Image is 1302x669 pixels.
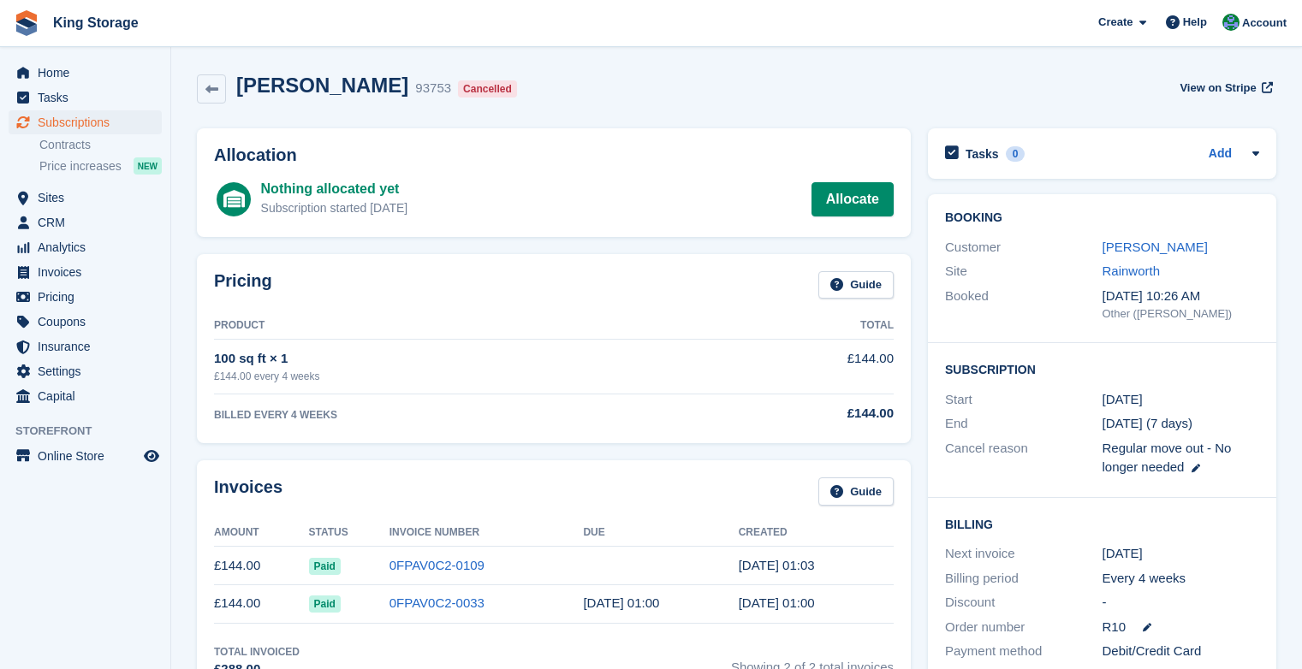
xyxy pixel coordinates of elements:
[739,558,815,572] time: 2025-08-11 00:03:15 UTC
[214,644,300,660] div: Total Invoiced
[9,86,162,110] a: menu
[583,595,659,610] time: 2025-07-15 00:00:00 UTC
[818,271,894,299] a: Guide
[309,595,341,613] span: Paid
[38,285,140,309] span: Pricing
[945,390,1103,410] div: Start
[9,235,162,259] a: menu
[9,384,162,408] a: menu
[966,146,999,162] h2: Tasks
[458,80,517,98] div: Cancelled
[739,595,815,610] time: 2025-07-14 00:00:22 UTC
[309,558,341,575] span: Paid
[15,423,170,440] span: Storefront
[38,310,140,334] span: Coupons
[1103,642,1260,661] div: Debit/Credit Card
[945,569,1103,589] div: Billing period
[261,179,408,199] div: Nothing allocated yet
[945,618,1103,637] div: Order number
[9,334,162,358] a: menu
[214,349,708,369] div: 100 sq ft × 1
[1209,145,1232,164] a: Add
[1098,14,1133,31] span: Create
[945,360,1259,377] h2: Subscription
[46,9,146,37] a: King Storage
[812,182,894,216] a: Allocate
[9,260,162,284] a: menu
[945,262,1103,281] div: Site
[818,477,894,506] a: Guide
[309,519,389,547] th: Status
[945,642,1103,661] div: Payment method
[38,384,140,408] span: Capital
[1103,569,1260,589] div: Every 4 weeks
[708,340,894,394] td: £144.00
[214,584,309,623] td: £144.00
[9,285,162,309] a: menu
[1103,441,1232,475] span: Regular move out - No longer needed
[214,312,708,340] th: Product
[1103,390,1143,410] time: 2025-07-14 00:00:00 UTC
[9,110,162,134] a: menu
[14,10,39,36] img: stora-icon-8386f47178a22dfd0bd8f6a31ec36ba5ce8667c1dd55bd0f319d3a0aa187defe.svg
[38,444,140,468] span: Online Store
[9,210,162,234] a: menu
[38,260,140,284] span: Invoices
[1183,14,1207,31] span: Help
[945,211,1259,225] h2: Booking
[38,210,140,234] span: CRM
[1103,287,1260,306] div: [DATE] 10:26 AM
[1103,305,1260,323] div: Other ([PERSON_NAME])
[9,310,162,334] a: menu
[236,74,408,97] h2: [PERSON_NAME]
[9,444,162,468] a: menu
[945,544,1103,564] div: Next invoice
[945,439,1103,477] div: Cancel reason
[134,157,162,175] div: NEW
[1103,416,1193,430] span: [DATE] (7 days)
[1103,240,1208,254] a: [PERSON_NAME]
[38,86,140,110] span: Tasks
[214,519,309,547] th: Amount
[214,145,894,165] h2: Allocation
[9,186,162,210] a: menu
[38,334,140,358] span: Insurance
[214,271,272,299] h2: Pricing
[583,519,738,547] th: Due
[214,547,309,585] td: £144.00
[945,287,1103,323] div: Booked
[38,110,140,134] span: Subscriptions
[1103,593,1260,613] div: -
[39,157,162,175] a: Price increases NEW
[945,238,1103,258] div: Customer
[389,558,485,572] a: 0FPAV0C2-0109
[1103,544,1260,564] div: [DATE]
[708,312,894,340] th: Total
[38,359,140,383] span: Settings
[1180,80,1256,97] span: View on Stripe
[1173,74,1276,102] a: View on Stripe
[9,359,162,383] a: menu
[1222,14,1240,31] img: John King
[9,61,162,85] a: menu
[38,186,140,210] span: Sites
[1103,263,1161,278] a: Rainworth
[945,515,1259,532] h2: Billing
[945,414,1103,434] div: End
[39,137,162,153] a: Contracts
[214,477,282,506] h2: Invoices
[389,519,584,547] th: Invoice Number
[945,593,1103,613] div: Discount
[1006,146,1026,162] div: 0
[39,158,122,175] span: Price increases
[415,79,451,98] div: 93753
[389,595,485,610] a: 0FPAV0C2-0033
[739,519,894,547] th: Created
[38,61,140,85] span: Home
[214,369,708,384] div: £144.00 every 4 weeks
[1103,618,1127,637] span: R10
[1242,15,1287,32] span: Account
[141,446,162,466] a: Preview store
[261,199,408,217] div: Subscription started [DATE]
[708,404,894,423] div: £144.00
